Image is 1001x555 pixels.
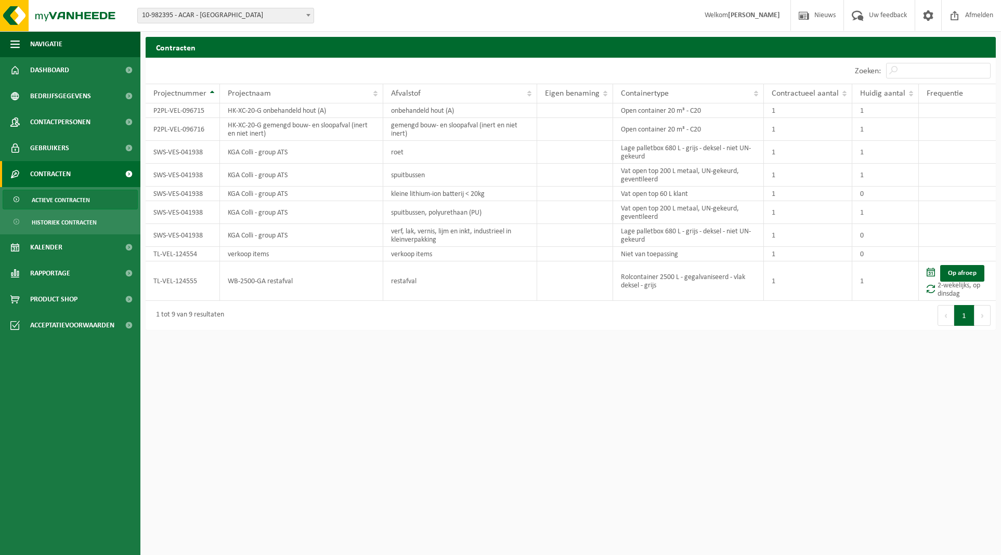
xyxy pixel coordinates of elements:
[5,532,174,555] iframe: chat widget
[852,201,919,224] td: 1
[613,141,764,164] td: Lage palletbox 680 L - grijs - deksel - niet UN-gekeurd
[728,11,780,19] strong: [PERSON_NAME]
[621,89,669,98] span: Containertype
[383,103,537,118] td: onbehandeld hout (A)
[764,247,852,261] td: 1
[764,164,852,187] td: 1
[3,190,138,209] a: Actieve contracten
[30,286,77,312] span: Product Shop
[220,247,383,261] td: verkoop items
[30,57,69,83] span: Dashboard
[146,247,220,261] td: TL-VEL-124554
[974,305,991,326] button: Next
[30,31,62,57] span: Navigatie
[146,164,220,187] td: SWS-VES-041938
[30,161,71,187] span: Contracten
[852,141,919,164] td: 1
[613,118,764,141] td: Open container 20 m³ - C20
[613,247,764,261] td: Niet van toepassing
[146,118,220,141] td: P2PL-VEL-096716
[383,187,537,201] td: kleine lithium-ion batterij < 20kg
[153,89,206,98] span: Projectnummer
[220,141,383,164] td: KGA Colli - group ATS
[220,164,383,187] td: KGA Colli - group ATS
[220,224,383,247] td: KGA Colli - group ATS
[146,224,220,247] td: SWS-VES-041938
[919,261,996,301] td: 2-wekelijks, op dinsdag
[852,247,919,261] td: 0
[772,89,839,98] span: Contractueel aantal
[764,103,852,118] td: 1
[613,261,764,301] td: Rolcontainer 2500 L - gegalvaniseerd - vlak deksel - grijs
[852,261,919,301] td: 1
[852,164,919,187] td: 1
[954,305,974,326] button: 1
[30,135,69,161] span: Gebruikers
[852,187,919,201] td: 0
[764,141,852,164] td: 1
[545,89,600,98] span: Eigen benaming
[146,141,220,164] td: SWS-VES-041938
[220,201,383,224] td: KGA Colli - group ATS
[855,67,881,75] label: Zoeken:
[383,164,537,187] td: spuitbussen
[383,118,537,141] td: gemengd bouw- en sloopafval (inert en niet inert)
[220,261,383,301] td: WB-2500-GA restafval
[220,118,383,141] td: HK-XC-20-G gemengd bouw- en sloopafval (inert en niet inert)
[613,164,764,187] td: Vat open top 200 L metaal, UN-gekeurd, geventileerd
[30,83,91,109] span: Bedrijfsgegevens
[383,261,537,301] td: restafval
[30,312,114,338] span: Acceptatievoorwaarden
[30,109,90,135] span: Contactpersonen
[220,103,383,118] td: HK-XC-20-G onbehandeld hout (A)
[3,212,138,232] a: Historiek contracten
[383,141,537,164] td: roet
[146,201,220,224] td: SWS-VES-041938
[383,201,537,224] td: spuitbussen, polyurethaan (PU)
[151,306,224,325] div: 1 tot 9 van 9 resultaten
[32,213,97,232] span: Historiek contracten
[764,201,852,224] td: 1
[613,187,764,201] td: Vat open top 60 L klant
[30,234,62,260] span: Kalender
[940,265,984,282] a: Op afroep
[852,224,919,247] td: 0
[613,201,764,224] td: Vat open top 200 L metaal, UN-gekeurd, geventileerd
[391,89,421,98] span: Afvalstof
[764,118,852,141] td: 1
[938,305,954,326] button: Previous
[30,260,70,286] span: Rapportage
[146,103,220,118] td: P2PL-VEL-096715
[146,187,220,201] td: SWS-VES-041938
[852,118,919,141] td: 1
[146,261,220,301] td: TL-VEL-124555
[228,89,271,98] span: Projectnaam
[613,103,764,118] td: Open container 20 m³ - C20
[860,89,905,98] span: Huidig aantal
[383,224,537,247] td: verf, lak, vernis, lijm en inkt, industrieel in kleinverpakking
[852,103,919,118] td: 1
[927,89,963,98] span: Frequentie
[220,187,383,201] td: KGA Colli - group ATS
[764,187,852,201] td: 1
[764,261,852,301] td: 1
[32,190,90,210] span: Actieve contracten
[383,247,537,261] td: verkoop items
[764,224,852,247] td: 1
[137,8,314,23] span: 10-982395 - ACAR - SINT-NIKLAAS
[146,37,996,57] h2: Contracten
[613,224,764,247] td: Lage palletbox 680 L - grijs - deksel - niet UN-gekeurd
[138,8,314,23] span: 10-982395 - ACAR - SINT-NIKLAAS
